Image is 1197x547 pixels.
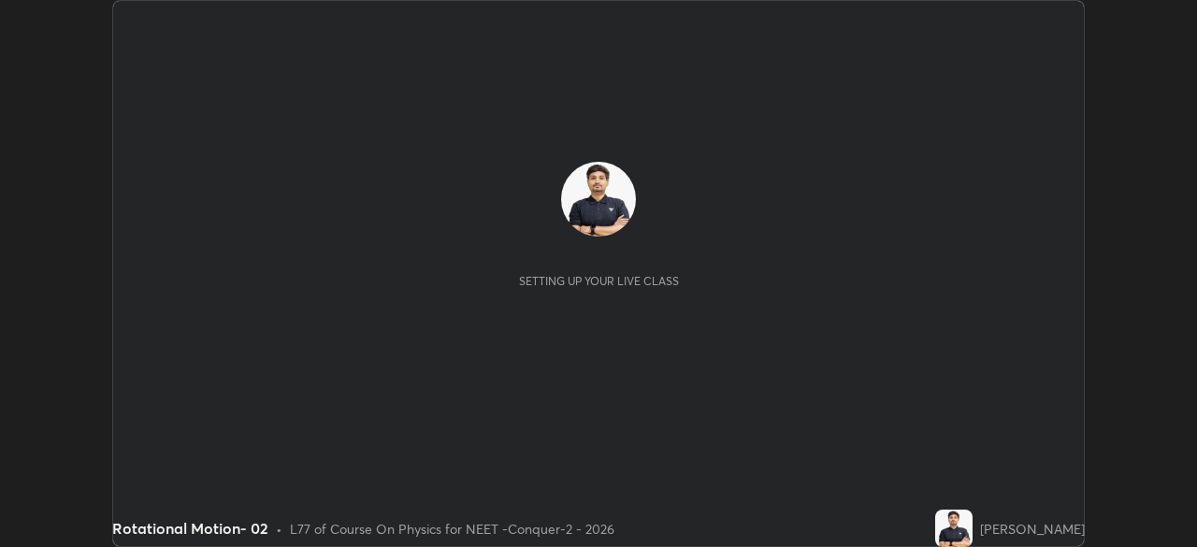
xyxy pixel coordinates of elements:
div: Setting up your live class [519,274,679,288]
img: 98d66aa6592e4b0fb7560eafe1db0121.jpg [935,510,973,547]
img: 98d66aa6592e4b0fb7560eafe1db0121.jpg [561,162,636,237]
div: L77 of Course On Physics for NEET -Conquer-2 - 2026 [290,519,614,539]
div: Rotational Motion- 02 [112,517,268,540]
div: • [276,519,282,539]
div: [PERSON_NAME] [980,519,1085,539]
